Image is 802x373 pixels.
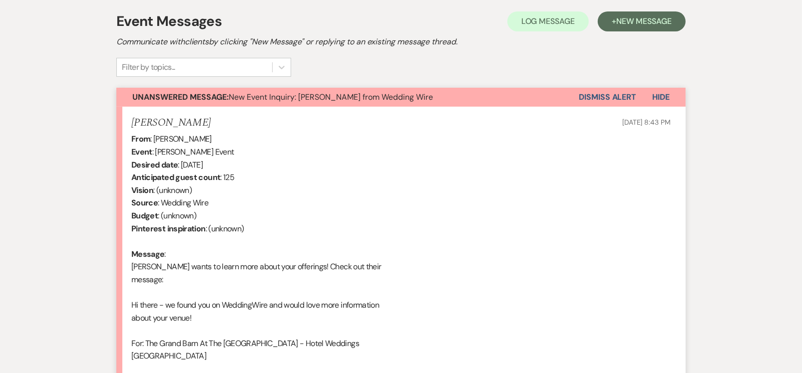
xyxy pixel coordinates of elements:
span: New Event Inquiry: [PERSON_NAME] from Wedding Wire [132,92,433,102]
b: Budget [131,210,158,221]
b: Pinterest inspiration [131,223,206,234]
button: Dismiss Alert [579,88,636,107]
b: Source [131,197,158,208]
button: Hide [636,88,686,107]
strong: Unanswered Message: [132,92,229,102]
h1: Event Messages [116,11,222,32]
b: Event [131,147,152,157]
span: Hide [652,92,670,102]
b: From [131,134,150,144]
button: +New Message [598,11,686,31]
span: New Message [616,16,672,26]
button: Unanswered Message:New Event Inquiry: [PERSON_NAME] from Wedding Wire [116,88,579,107]
b: Desired date [131,160,178,170]
h5: [PERSON_NAME] [131,117,211,129]
button: Log Message [507,11,589,31]
span: Log Message [521,16,575,26]
b: Anticipated guest count [131,172,220,183]
div: Filter by topics... [122,61,175,73]
b: Message [131,249,165,259]
h2: Communicate with clients by clicking "New Message" or replying to an existing message thread. [116,36,686,48]
b: Vision [131,185,153,195]
span: [DATE] 8:43 PM [622,118,671,127]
